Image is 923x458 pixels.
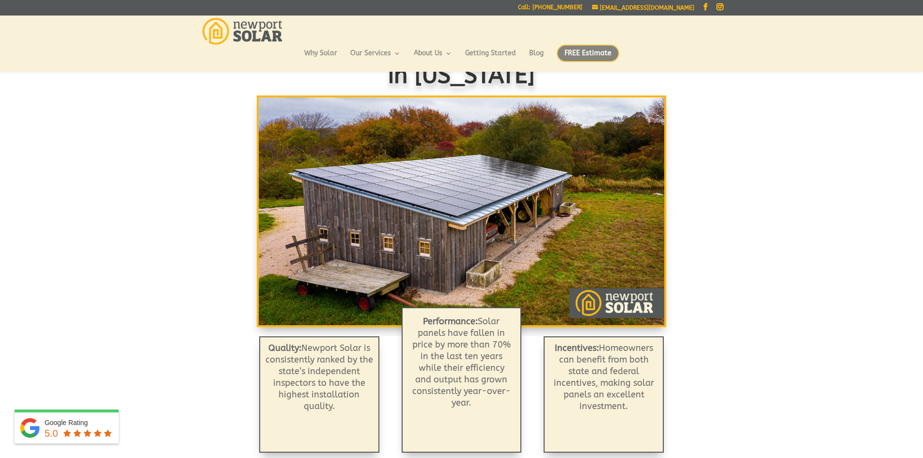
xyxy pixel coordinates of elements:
a: About Us [414,50,452,66]
a: Getting Started [465,50,516,66]
b: Performance: [423,316,478,327]
strong: Incentives: [555,343,599,353]
span: 5.0 [45,428,58,439]
a: 2 [456,306,459,309]
img: Solar Modules: Roof Mounted [259,97,664,325]
a: 3 [464,306,468,309]
a: Why Solar [304,50,337,66]
img: Newport Solar | Solar Energy Optimized. [203,18,282,45]
a: 4 [472,306,476,309]
a: [EMAIL_ADDRESS][DOMAIN_NAME] [592,4,694,11]
a: Blog [529,50,544,66]
span: Newport Solar is consistently ranked by the state’s independent inspectors to have the highest in... [266,343,373,411]
p: Homeowners can benefit from both state and federal incentives, making solar panels an excellent i... [549,342,658,412]
a: 1 [448,306,451,309]
a: Call: [PHONE_NUMBER] [518,4,582,15]
a: Our Services [350,50,401,66]
span: FREE Estimate [557,45,619,62]
div: Google Rating [45,418,114,427]
p: Solar panels have fallen in price by more than 70% in the last ten years while their efficiency a... [410,316,514,409]
a: FREE Estimate [557,45,619,72]
strong: Quality: [268,343,301,353]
